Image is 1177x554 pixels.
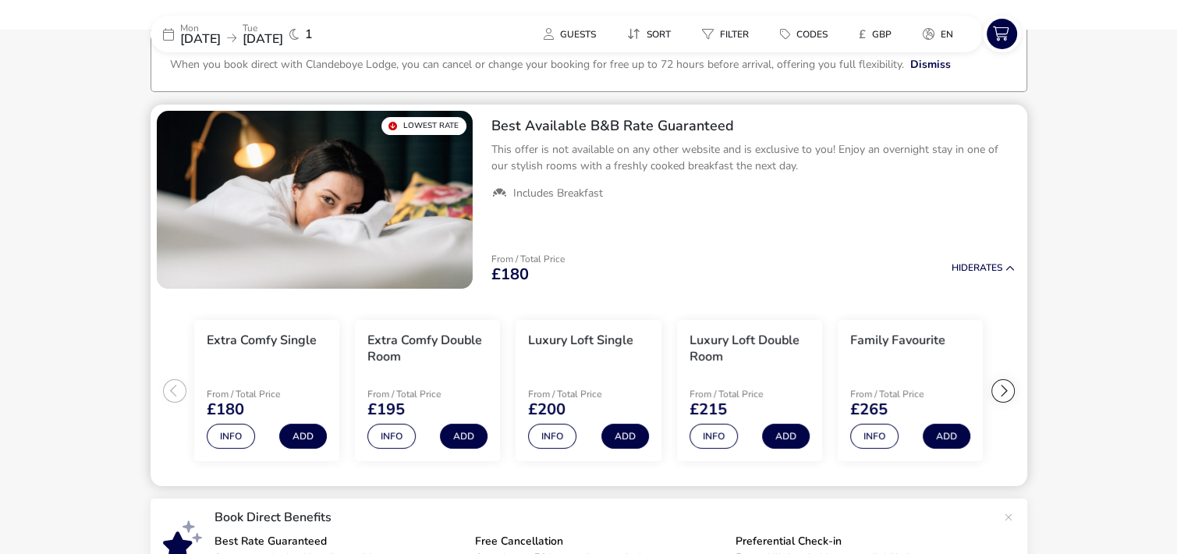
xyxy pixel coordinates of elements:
p: Mon [180,23,221,33]
p: From / Total Price [850,389,961,399]
span: GBP [872,28,892,41]
naf-pibe-menu-bar-item: Sort [615,23,690,45]
button: Info [207,424,255,449]
span: £265 [850,402,888,417]
naf-pibe-menu-bar-item: Filter [690,23,768,45]
i: £ [859,27,866,42]
button: Add [279,424,327,449]
h3: Luxury Loft Single [528,332,633,349]
button: Add [601,424,649,449]
naf-pibe-menu-bar-item: Codes [768,23,846,45]
span: £215 [690,402,727,417]
swiper-slide: 3 / 7 [508,314,668,468]
naf-pibe-menu-bar-item: Guests [531,23,615,45]
p: Free Cancellation [475,536,723,547]
span: [DATE] [243,30,283,48]
span: 1 [305,28,313,41]
button: Info [850,424,899,449]
button: HideRates [952,263,1015,273]
swiper-slide: 4 / 7 [669,314,830,468]
button: £GBP [846,23,904,45]
span: Includes Breakfast [513,186,603,201]
swiper-slide: 6 / 7 [991,314,1151,468]
span: [DATE] [180,30,221,48]
p: From / Total Price [207,389,317,399]
p: From / Total Price [367,389,478,399]
h3: Extra Comfy Double Room [367,332,487,365]
span: £200 [528,402,565,417]
p: This offer is not available on any other website and is exclusive to you! Enjoy an overnight stay... [491,141,1015,174]
button: en [910,23,966,45]
h2: Best Available B&B Rate Guaranteed [491,117,1015,135]
span: £180 [207,402,244,417]
swiper-slide: 2 / 7 [347,314,508,468]
button: Info [528,424,576,449]
button: Info [690,424,738,449]
h3: Family Favourite [850,332,945,349]
naf-pibe-menu-bar-item: £GBP [846,23,910,45]
naf-pibe-menu-bar-item: en [910,23,972,45]
p: From / Total Price [528,389,639,399]
swiper-slide: 5 / 7 [830,314,991,468]
span: Sort [647,28,671,41]
button: Add [923,424,970,449]
span: Filter [720,28,749,41]
button: Add [762,424,810,449]
button: Guests [531,23,608,45]
span: Codes [796,28,828,41]
span: en [941,28,953,41]
span: £180 [491,267,529,282]
div: Lowest Rate [381,117,466,135]
div: Best Available B&B Rate GuaranteedThis offer is not available on any other website and is exclusi... [479,105,1027,214]
button: Add [440,424,487,449]
p: From / Total Price [491,254,565,264]
button: Sort [615,23,683,45]
span: Guests [560,28,596,41]
p: Best Rate Guaranteed [214,536,463,547]
h3: Luxury Loft Double Room [690,332,810,365]
p: Tue [243,23,283,33]
button: Dismiss [910,56,951,73]
swiper-slide: 1 / 1 [157,111,473,289]
button: Codes [768,23,840,45]
p: From / Total Price [690,389,800,399]
h3: Extra Comfy Single [207,332,317,349]
button: Info [367,424,416,449]
span: £195 [367,402,405,417]
p: Book Direct Benefits [214,511,996,524]
button: Filter [690,23,761,45]
span: Hide [952,261,973,274]
swiper-slide: 1 / 7 [186,314,347,468]
div: Mon[DATE]Tue[DATE]1 [151,16,385,52]
p: Preferential Check-in [736,536,984,547]
p: When you book direct with Clandeboye Lodge, you can cancel or change your booking for free up to ... [170,57,904,72]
